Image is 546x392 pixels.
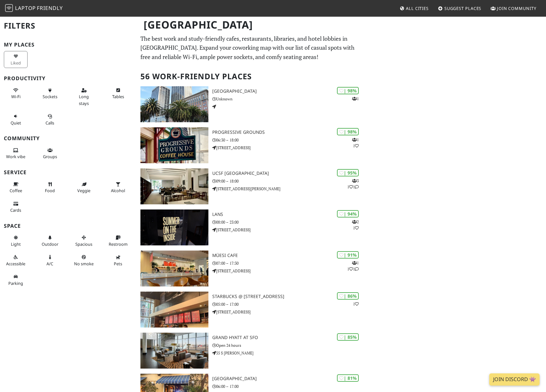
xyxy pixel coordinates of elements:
[4,199,28,216] button: Cards
[4,179,28,196] button: Coffee
[11,241,21,247] span: Natural light
[337,251,359,259] div: | 91%
[10,188,22,193] span: Coffee
[38,232,62,249] button: Outdoor
[212,383,364,389] p: 06:00 – 17:00
[112,94,124,99] span: Work-friendly tables
[38,179,62,196] button: Food
[212,219,364,225] p: 08:00 – 23:00
[212,350,364,356] p: 55 S [PERSON_NAME]
[38,252,62,269] button: A/C
[5,3,63,14] a: LaptopFriendly LaptopFriendly
[140,251,209,286] img: Müesi Cafe
[11,94,21,99] span: Stable Wi-Fi
[353,301,359,307] p: 1
[6,261,25,267] span: Accessible
[212,309,364,315] p: [STREET_ADDRESS]
[74,261,94,267] span: Smoke free
[212,186,364,192] p: [STREET_ADDRESS][PERSON_NAME]
[4,111,28,128] button: Quiet
[212,96,364,102] p: Unknown
[137,333,364,369] a: Grand Hyatt At SFO | 85% Grand Hyatt At SFO Open 24 hours 55 S [PERSON_NAME]
[77,188,90,193] span: Veggie
[38,85,62,102] button: Sockets
[43,154,57,159] span: Group tables
[489,373,540,386] a: Join Discord 👾
[11,120,21,126] span: Quiet
[4,271,28,288] button: Parking
[137,127,364,163] a: Progressive Grounds | 98% 11 Progressive Grounds 06:30 – 18:00 [STREET_ADDRESS]
[38,145,62,162] button: Groups
[4,85,28,102] button: Wi-Fi
[111,188,125,193] span: Alcohol
[212,294,364,299] h3: Starbucks @ [STREET_ADDRESS]
[212,130,364,135] h3: Progressive Grounds
[4,16,133,36] h2: Filters
[114,261,122,267] span: Pet friendly
[4,223,133,229] h3: Space
[106,252,130,269] button: Pets
[140,292,209,328] img: Starbucks @ 100 1st St
[347,178,359,190] p: 3 1 1
[46,120,54,126] span: Video/audio calls
[212,171,364,176] h3: UCSF [GEOGRAPHIC_DATA]
[347,260,359,272] p: 1 1 1
[212,301,364,307] p: 05:00 – 17:00
[212,335,364,340] h3: Grand Hyatt At SFO
[212,342,364,348] p: Open 24 hours
[137,292,364,328] a: Starbucks @ 100 1st St | 86% 1 Starbucks @ [STREET_ADDRESS] 05:00 – 17:00 [STREET_ADDRESS]
[352,137,359,149] p: 1 1
[6,154,25,159] span: People working
[106,85,130,102] button: Tables
[212,260,364,266] p: 07:00 – 17:30
[45,188,55,193] span: Food
[406,5,429,11] span: All Cities
[337,333,359,341] div: | 85%
[444,5,482,11] span: Suggest Places
[137,251,364,286] a: Müesi Cafe | 91% 111 Müesi Cafe 07:00 – 17:30 [STREET_ADDRESS]
[140,168,209,204] img: UCSF Mission Bay FAMRI Library
[37,4,63,12] span: Friendly
[140,209,209,245] img: LANS
[212,137,364,143] p: 06:30 – 18:00
[212,145,364,151] p: [STREET_ADDRESS]
[75,241,92,247] span: Spacious
[72,85,96,108] button: Long stays
[4,135,133,141] h3: Community
[106,179,130,196] button: Alcohol
[337,169,359,176] div: | 95%
[337,374,359,382] div: | 81%
[4,232,28,249] button: Light
[72,232,96,249] button: Spacious
[212,212,364,217] h3: LANS
[43,94,57,99] span: Power sockets
[106,232,130,249] button: Restroom
[4,145,28,162] button: Work vibe
[488,3,539,14] a: Join Community
[212,227,364,233] p: [STREET_ADDRESS]
[212,376,364,381] h3: [GEOGRAPHIC_DATA]
[352,96,359,102] p: 1
[137,168,364,204] a: UCSF Mission Bay FAMRI Library | 95% 311 UCSF [GEOGRAPHIC_DATA] 09:00 – 18:00 [STREET_ADDRESS][PE...
[10,207,21,213] span: Credit cards
[140,34,360,62] p: The best work and study-friendly cafes, restaurants, libraries, and hotel lobbies in [GEOGRAPHIC_...
[212,268,364,274] p: [STREET_ADDRESS]
[4,252,28,269] button: Accessible
[38,111,62,128] button: Calls
[337,87,359,94] div: | 98%
[72,179,96,196] button: Veggie
[139,16,363,34] h1: [GEOGRAPHIC_DATA]
[140,67,360,86] h2: 56 Work-Friendly Places
[72,252,96,269] button: No smoke
[137,86,364,122] a: One Market Plaza | 98% 1 [GEOGRAPHIC_DATA] Unknown
[435,3,484,14] a: Suggest Places
[140,333,209,369] img: Grand Hyatt At SFO
[46,261,53,267] span: Air conditioned
[4,75,133,81] h3: Productivity
[8,280,23,286] span: Parking
[497,5,536,11] span: Join Community
[397,3,431,14] a: All Cities
[4,169,133,175] h3: Service
[212,253,364,258] h3: Müesi Cafe
[42,241,58,247] span: Outdoor area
